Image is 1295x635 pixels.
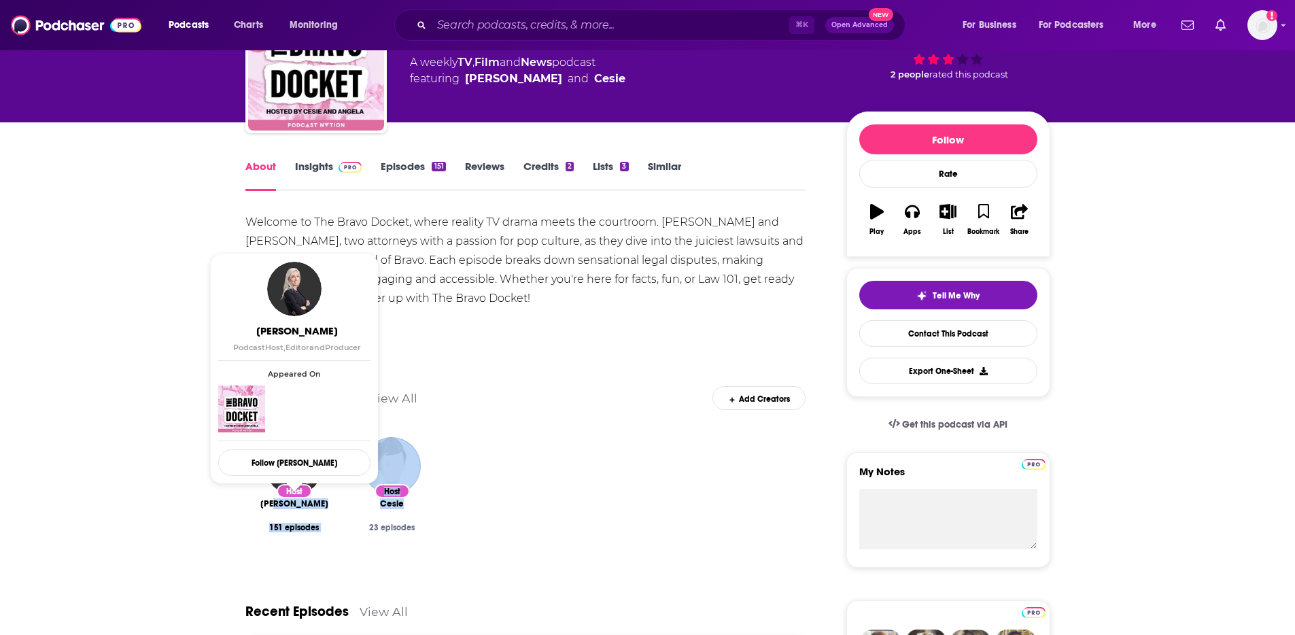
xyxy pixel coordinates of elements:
img: Podchaser Pro [1022,459,1046,470]
span: New [869,8,893,21]
button: open menu [280,14,356,36]
div: Bookmark [967,228,999,236]
div: Search podcasts, credits, & more... [407,10,918,41]
span: [PERSON_NAME] [260,498,328,509]
a: News [521,56,552,69]
img: User Profile [1247,10,1277,40]
span: [PERSON_NAME] [221,324,373,337]
a: Cesie [594,71,625,87]
button: open menu [1030,14,1124,36]
button: open menu [1124,14,1173,36]
a: Get this podcast via API [878,408,1019,441]
div: Apps [903,228,921,236]
svg: Add a profile image [1266,10,1277,21]
a: Charts [225,14,271,36]
div: 2 [566,162,574,171]
a: Recent Episodes [245,603,349,620]
button: tell me why sparkleTell Me Why [859,281,1037,309]
div: 3 [620,162,628,171]
span: Tell Me Why [933,290,980,301]
img: The Bravo Docket [218,385,265,432]
a: Contact This Podcast [859,320,1037,347]
div: 23 episodes [354,523,430,532]
button: Follow [PERSON_NAME] [218,449,370,476]
span: For Business [963,16,1016,35]
span: , [283,343,286,352]
a: Episodes151 [381,160,445,191]
button: Open AdvancedNew [825,17,894,33]
a: Cesie [380,498,404,509]
div: Host [375,484,410,498]
button: Follow [859,124,1037,154]
button: Share [1001,195,1037,244]
a: View All [360,604,408,619]
span: , [472,56,474,69]
button: Apps [895,195,930,244]
button: Export One-Sheet [859,358,1037,384]
a: Film [474,56,500,69]
span: featuring [410,71,625,87]
a: Similar [648,160,681,191]
div: Welcome to The Bravo Docket, where reality TV drama meets the courtroom. [PERSON_NAME] and [PERSO... [245,213,806,460]
button: List [930,195,965,244]
a: InsightsPodchaser Pro [295,160,362,191]
div: 151 [432,162,445,171]
span: and [568,71,589,87]
img: Cesie [363,437,421,495]
div: Share [1010,228,1029,236]
a: View All [369,391,417,405]
a: Credits2 [523,160,574,191]
button: Bookmark [966,195,1001,244]
input: Search podcasts, credits, & more... [432,14,789,36]
img: Podchaser Pro [339,162,362,173]
a: Reviews [465,160,504,191]
span: More [1133,16,1156,35]
span: Appeared On [218,369,370,379]
img: Angela Angotti [267,262,322,316]
img: Podchaser Pro [1022,607,1046,618]
div: List [943,228,954,236]
span: Monitoring [290,16,338,35]
span: 2 people [891,69,929,80]
a: Pro website [1022,605,1046,618]
img: tell me why sparkle [916,290,927,301]
span: Podcast Host Editor Producer [233,343,361,352]
a: Angela Angotti [465,71,562,87]
span: Podcasts [169,16,209,35]
a: TV [457,56,472,69]
span: rated this podcast [929,69,1008,80]
label: My Notes [859,465,1037,489]
a: Show notifications dropdown [1176,14,1199,37]
span: and [309,343,325,352]
span: Logged in as heidiv [1247,10,1277,40]
a: About [245,160,276,191]
span: Charts [234,16,263,35]
div: Play [869,228,884,236]
div: Rate [859,160,1037,188]
button: open menu [953,14,1033,36]
button: open menu [159,14,226,36]
span: For Podcasters [1039,16,1104,35]
div: 151 episodes [256,523,332,532]
span: and [500,56,521,69]
button: Show profile menu [1247,10,1277,40]
img: Podchaser - Follow, Share and Rate Podcasts [11,12,141,38]
span: Open Advanced [831,22,888,29]
div: Add Creators [712,386,806,410]
a: [PERSON_NAME]PodcastHost,EditorandProducer [221,324,373,352]
a: Show notifications dropdown [1210,14,1231,37]
button: Play [859,195,895,244]
span: Get this podcast via API [902,419,1007,430]
span: ⌘ K [789,16,814,34]
a: Angela Angotti [260,498,328,509]
div: A weekly podcast [410,54,625,87]
a: Lists3 [593,160,628,191]
a: Pro website [1022,457,1046,470]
